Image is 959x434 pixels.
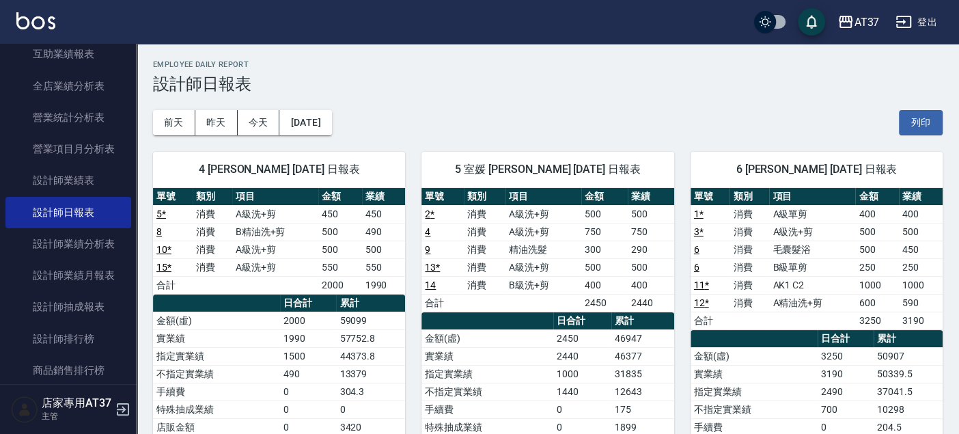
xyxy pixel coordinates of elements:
[464,241,505,258] td: 消費
[153,188,405,295] table: a dense table
[628,188,674,206] th: 業績
[694,262,699,273] a: 6
[769,258,855,276] td: B級單剪
[729,294,769,312] td: 消費
[232,188,318,206] th: 項目
[818,383,874,401] td: 2490
[421,365,553,383] td: 指定實業績
[280,401,336,418] td: 0
[628,294,674,312] td: 2440
[553,401,611,418] td: 0
[553,365,611,383] td: 1000
[611,312,673,330] th: 累計
[421,188,463,206] th: 單號
[581,258,628,276] td: 500
[855,188,899,206] th: 金額
[362,205,406,223] td: 450
[5,165,131,196] a: 設計師業績表
[691,312,730,329] td: 合計
[729,223,769,241] td: 消費
[874,365,943,383] td: 50339.5
[899,223,943,241] td: 500
[611,383,673,401] td: 12643
[729,241,769,258] td: 消費
[464,276,505,294] td: 消費
[5,355,131,386] a: 商品銷售排行榜
[899,276,943,294] td: 1000
[153,110,195,135] button: 前天
[425,280,436,290] a: 14
[899,241,943,258] td: 450
[694,244,699,255] a: 6
[874,330,943,348] th: 累計
[899,110,943,135] button: 列印
[581,294,628,312] td: 2450
[899,258,943,276] td: 250
[855,294,899,312] td: 600
[628,258,674,276] td: 500
[691,383,818,401] td: 指定實業績
[855,241,899,258] td: 500
[156,226,162,237] a: 8
[232,241,318,258] td: A級洗+剪
[421,329,553,347] td: 金額(虛)
[153,276,193,294] td: 合計
[769,294,855,312] td: A精油洗+剪
[464,223,505,241] td: 消費
[438,163,657,176] span: 5 室媛 [PERSON_NAME] [DATE] 日報表
[153,365,280,383] td: 不指定實業績
[832,8,885,36] button: AT37
[553,383,611,401] td: 1440
[855,258,899,276] td: 250
[362,241,406,258] td: 500
[336,365,405,383] td: 13379
[505,223,581,241] td: A級洗+剪
[691,347,818,365] td: 金額(虛)
[899,188,943,206] th: 業績
[464,258,505,276] td: 消費
[280,295,336,312] th: 日合計
[5,260,131,291] a: 設計師業績月報表
[628,223,674,241] td: 750
[855,223,899,241] td: 500
[691,365,818,383] td: 實業績
[153,329,280,347] td: 實業績
[5,228,131,260] a: 設計師業績分析表
[611,347,673,365] td: 46377
[169,163,389,176] span: 4 [PERSON_NAME] [DATE] 日報表
[769,276,855,294] td: AK1 C2
[193,241,232,258] td: 消費
[707,163,926,176] span: 6 [PERSON_NAME] [DATE] 日報表
[362,223,406,241] td: 490
[336,347,405,365] td: 44373.8
[421,294,463,312] td: 合計
[42,396,111,410] h5: 店家專用AT37
[362,276,406,294] td: 1990
[5,323,131,355] a: 設計師排行榜
[553,312,611,330] th: 日合計
[611,365,673,383] td: 31835
[581,188,628,206] th: 金額
[280,365,336,383] td: 490
[336,401,405,418] td: 0
[318,276,362,294] td: 2000
[581,241,628,258] td: 300
[729,276,769,294] td: 消費
[193,258,232,276] td: 消費
[42,410,111,422] p: 主管
[193,188,232,206] th: 類別
[890,10,943,35] button: 登出
[729,188,769,206] th: 類別
[153,347,280,365] td: 指定實業績
[153,74,943,94] h3: 設計師日報表
[899,312,943,329] td: 3190
[691,188,943,330] table: a dense table
[421,347,553,365] td: 實業績
[874,383,943,401] td: 37041.5
[11,396,38,423] img: Person
[581,223,628,241] td: 750
[5,133,131,165] a: 營業項目月分析表
[855,276,899,294] td: 1000
[628,205,674,223] td: 500
[279,110,331,135] button: [DATE]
